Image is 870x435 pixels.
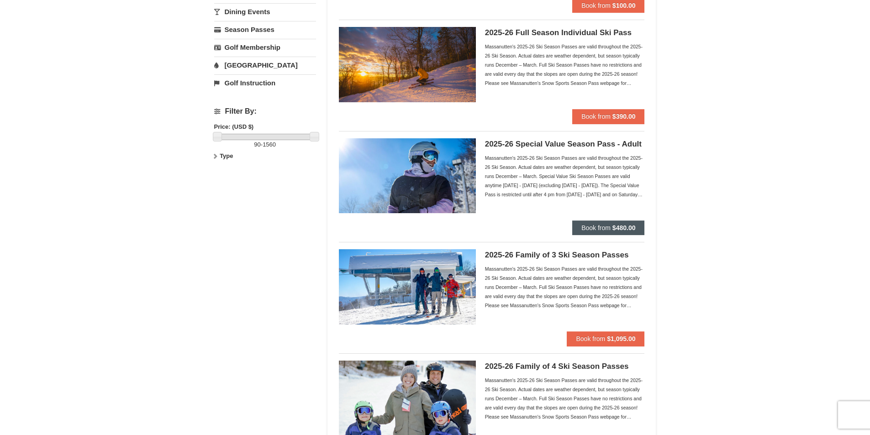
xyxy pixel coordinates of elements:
[214,21,316,38] a: Season Passes
[339,27,476,102] img: 6619937-208-2295c65e.jpg
[581,113,611,120] span: Book from
[485,362,645,371] h5: 2025-26 Family of 4 Ski Season Passes
[581,2,611,9] span: Book from
[214,39,316,56] a: Golf Membership
[485,140,645,149] h5: 2025-26 Special Value Season Pass - Adult
[572,220,644,235] button: Book from $480.00
[612,224,636,231] strong: $480.00
[485,42,645,88] div: Massanutten's 2025-26 Ski Season Passes are valid throughout the 2025-26 Ski Season. Actual dates...
[485,376,645,421] div: Massanutten's 2025-26 Ski Season Passes are valid throughout the 2025-26 Ski Season. Actual dates...
[485,264,645,310] div: Massanutten's 2025-26 Ski Season Passes are valid throughout the 2025-26 Ski Season. Actual dates...
[485,153,645,199] div: Massanutten's 2025-26 Ski Season Passes are valid throughout the 2025-26 Ski Season. Actual dates...
[214,123,254,130] strong: Price: (USD $)
[214,57,316,73] a: [GEOGRAPHIC_DATA]
[339,249,476,324] img: 6619937-199-446e7550.jpg
[214,74,316,91] a: Golf Instruction
[612,113,636,120] strong: $390.00
[214,3,316,20] a: Dining Events
[339,138,476,213] img: 6619937-198-dda1df27.jpg
[612,2,636,9] strong: $100.00
[581,224,611,231] span: Book from
[572,109,644,124] button: Book from $390.00
[485,28,645,37] h5: 2025-26 Full Season Individual Ski Pass
[263,141,276,148] span: 1560
[567,331,644,346] button: Book from $1,095.00
[607,335,635,342] strong: $1,095.00
[220,152,233,159] strong: Type
[214,107,316,115] h4: Filter By:
[254,141,260,148] span: 90
[576,335,605,342] span: Book from
[485,251,645,260] h5: 2025-26 Family of 3 Ski Season Passes
[214,140,316,149] label: -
